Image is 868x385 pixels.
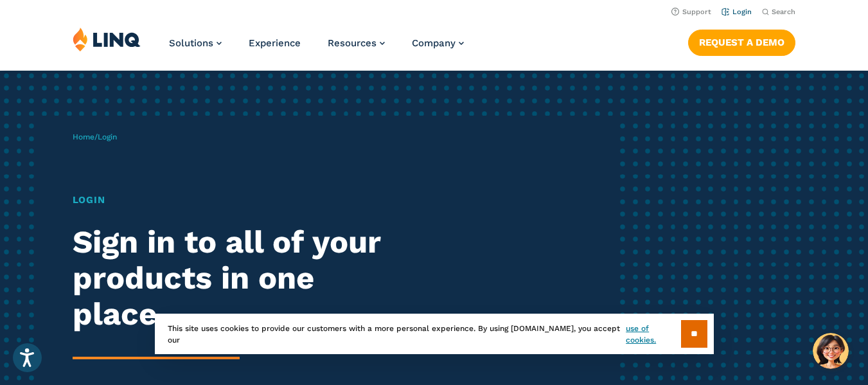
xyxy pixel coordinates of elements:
a: Resources [328,37,385,49]
a: Company [412,37,464,49]
span: Solutions [169,37,213,49]
nav: Button Navigation [688,27,795,55]
span: Resources [328,37,376,49]
nav: Primary Navigation [169,27,464,69]
a: Experience [249,37,301,49]
a: Solutions [169,37,222,49]
span: Company [412,37,456,49]
span: Login [98,132,117,141]
img: LINQ | K‑12 Software [73,27,141,51]
h1: Login [73,193,407,208]
h2: Sign in to all of your products in one place. [73,224,407,332]
span: / [73,132,117,141]
div: This site uses cookies to provide our customers with a more personal experience. By using [DOMAIN... [155,314,714,354]
a: Request a Demo [688,30,795,55]
button: Open Search Bar [762,7,795,17]
span: Search [772,8,795,16]
a: Login [722,8,752,16]
a: Support [671,8,711,16]
a: use of cookies. [626,323,680,346]
a: Home [73,132,94,141]
button: Hello, have a question? Let’s chat. [813,333,849,369]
